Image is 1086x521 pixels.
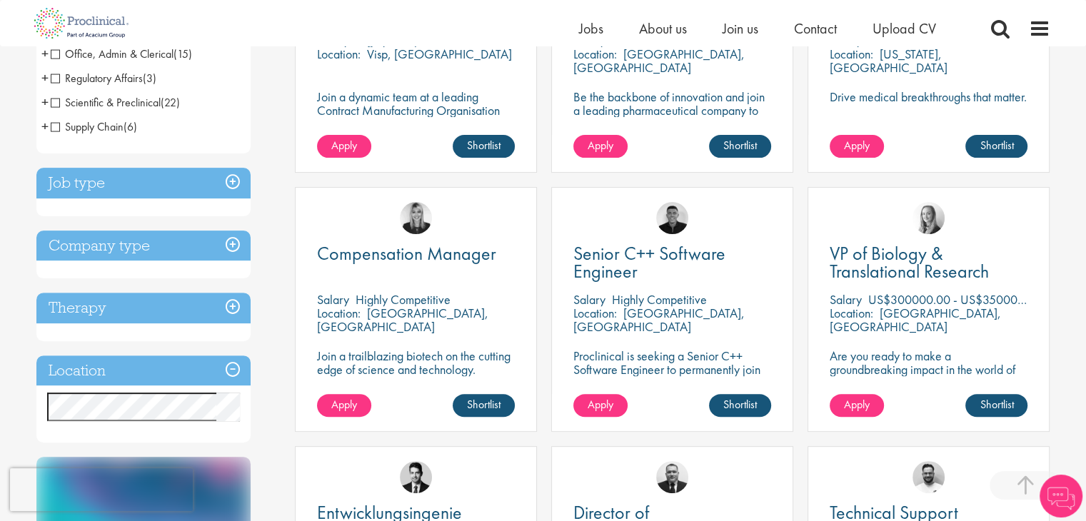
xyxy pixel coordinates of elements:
p: Highly Competitive [612,291,707,308]
a: Apply [573,394,628,417]
span: + [41,43,49,64]
span: Office, Admin & Clerical [51,46,192,61]
span: Salary [317,291,349,308]
span: Scientific & Preclinical [51,95,180,110]
p: Are you ready to make a groundbreaking impact in the world of biotechnology? Join a growing compa... [830,349,1027,417]
iframe: reCAPTCHA [10,468,193,511]
span: Location: [317,46,361,62]
img: Emile De Beer [912,461,945,493]
img: Janelle Jones [400,202,432,234]
p: Highly Competitive [356,291,451,308]
span: Senior C++ Software Engineer [573,241,725,283]
span: Salary [573,291,605,308]
a: Shortlist [453,394,515,417]
span: (22) [161,95,180,110]
span: Apply [588,138,613,153]
a: VP of Biology & Translational Research [830,245,1027,280]
span: Compensation Manager [317,241,496,265]
span: Apply [844,138,870,153]
span: Apply [588,397,613,412]
img: Christian Andersen [656,202,688,234]
h3: Company type [36,231,251,261]
p: [GEOGRAPHIC_DATA], [GEOGRAPHIC_DATA] [573,305,745,335]
p: [GEOGRAPHIC_DATA], [GEOGRAPHIC_DATA] [317,305,488,335]
a: Senior C++ Software Engineer [573,245,771,280]
h3: Job type [36,168,251,198]
span: Supply Chain [51,119,124,134]
h3: Location [36,355,251,386]
a: Apply [317,394,371,417]
span: (6) [124,119,137,134]
span: Supply Chain [51,119,137,134]
h3: Therapy [36,293,251,323]
span: Apply [331,138,357,153]
span: Location: [830,46,873,62]
img: Sofia Amark [912,202,945,234]
a: Compensation Manager [317,245,515,263]
a: Jobs [579,19,603,38]
p: Be the backbone of innovation and join a leading pharmaceutical company to help keep life-changin... [573,90,771,144]
a: Apply [573,135,628,158]
p: Drive medical breakthroughs that matter. [830,90,1027,103]
span: Apply [331,397,357,412]
a: Apply [317,135,371,158]
p: [GEOGRAPHIC_DATA], [GEOGRAPHIC_DATA] [830,305,1001,335]
a: Shortlist [709,394,771,417]
span: VP of Biology & Translational Research [830,241,989,283]
span: Regulatory Affairs [51,71,143,86]
a: Contact [794,19,837,38]
span: Location: [573,46,617,62]
span: + [41,91,49,113]
a: Upload CV [873,19,936,38]
span: Salary [830,291,862,308]
img: Jakub Hanas [656,461,688,493]
p: Proclinical is seeking a Senior C++ Software Engineer to permanently join their dynamic team in [... [573,349,771,403]
span: (3) [143,71,156,86]
a: Apply [830,394,884,417]
span: (15) [174,46,192,61]
span: Regulatory Affairs [51,71,156,86]
a: Shortlist [709,135,771,158]
a: About us [639,19,687,38]
img: Chatbot [1040,475,1082,517]
a: Shortlist [965,394,1027,417]
span: Location: [573,305,617,321]
p: [GEOGRAPHIC_DATA], [GEOGRAPHIC_DATA] [573,46,745,76]
span: Apply [844,397,870,412]
span: + [41,116,49,137]
img: Thomas Wenig [400,461,432,493]
a: Apply [830,135,884,158]
a: Shortlist [965,135,1027,158]
a: Shortlist [453,135,515,158]
span: Scientific & Preclinical [51,95,161,110]
span: Location: [317,305,361,321]
p: Join a dynamic team at a leading Contract Manufacturing Organisation (CMO) and contribute to grou... [317,90,515,158]
span: Location: [830,305,873,321]
p: Join a trailblazing biotech on the cutting edge of science and technology. [317,349,515,376]
span: + [41,67,49,88]
p: [US_STATE], [GEOGRAPHIC_DATA] [830,46,947,76]
p: Visp, [GEOGRAPHIC_DATA] [367,46,512,62]
a: Join us [723,19,758,38]
span: Office, Admin & Clerical [51,46,174,61]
